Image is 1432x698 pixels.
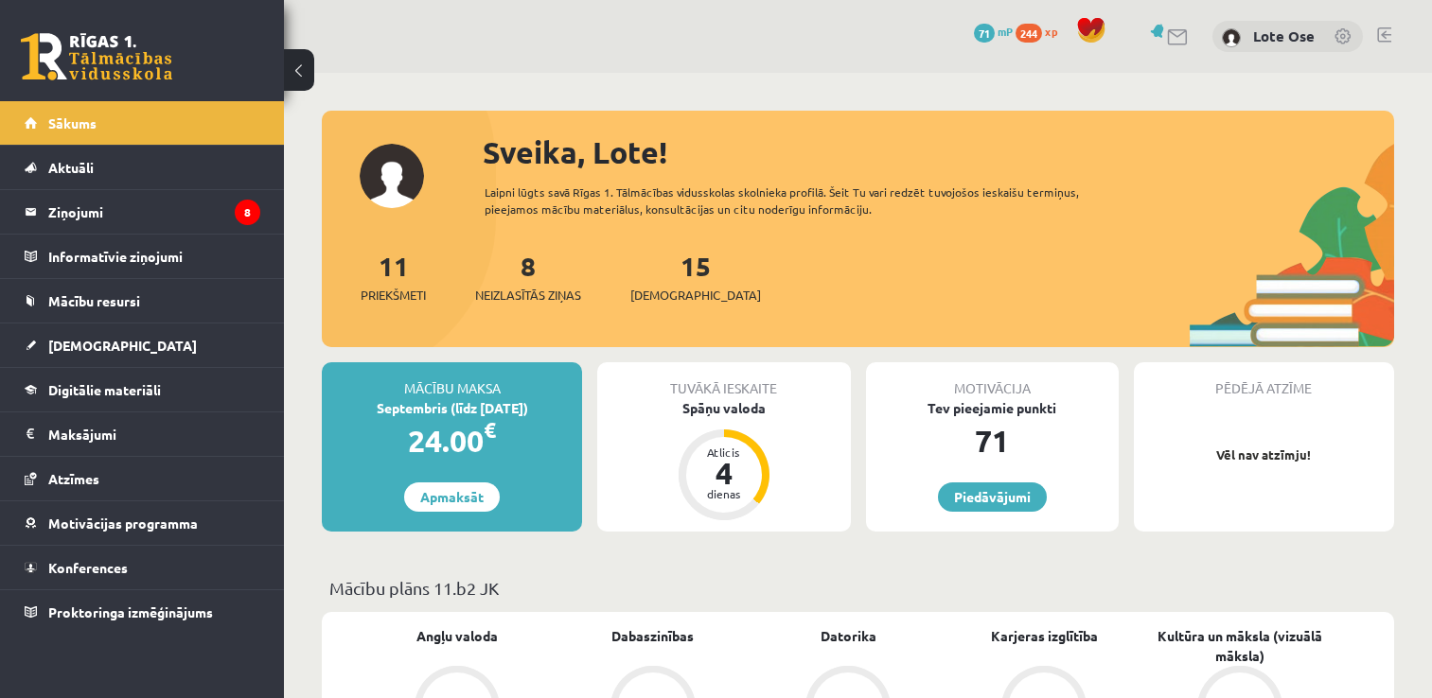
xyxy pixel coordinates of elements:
[25,546,260,589] a: Konferences
[696,458,752,488] div: 4
[25,190,260,234] a: Ziņojumi8
[25,412,260,456] a: Maksājumi
[322,398,582,418] div: Septembris (līdz [DATE])
[361,249,426,305] a: 11Priekšmeti
[48,190,260,234] legend: Ziņojumi
[21,33,172,80] a: Rīgas 1. Tālmācības vidusskola
[998,24,1013,39] span: mP
[485,183,1128,218] div: Laipni lūgts savā Rīgas 1. Tālmācības vidusskolas skolnieka profilā. Šeit Tu vari redzēt tuvojošo...
[938,482,1047,512] a: Piedāvājumi
[597,398,850,418] div: Spāņu valoda
[48,337,197,354] span: [DEMOGRAPHIC_DATA]
[25,101,260,145] a: Sākums
[25,279,260,323] a: Mācību resursi
[322,418,582,463] div: 24.00
[25,146,260,189] a: Aktuāli
[235,200,260,225] i: 8
[48,292,140,309] span: Mācību resursi
[1016,24,1067,39] a: 244 xp
[597,398,850,523] a: Spāņu valoda Atlicis 4 dienas
[48,603,213,620] span: Proktoringa izmēģinājums
[48,559,128,576] span: Konferences
[866,418,1119,463] div: 71
[48,412,260,456] legend: Maksājumi
[25,457,260,500] a: Atzīmes
[25,590,260,634] a: Proktoringa izmēģinājums
[48,159,94,176] span: Aktuāli
[475,249,581,305] a: 8Neizlasītās ziņas
[416,626,498,646] a: Angļu valoda
[1141,626,1337,666] a: Kultūra un māksla (vizuālā māksla)
[611,626,694,646] a: Dabaszinības
[991,626,1098,646] a: Karjeras izglītība
[361,286,426,305] span: Priekšmeti
[696,446,752,458] div: Atlicis
[630,249,761,305] a: 15[DEMOGRAPHIC_DATA]
[821,626,876,646] a: Datorika
[322,362,582,398] div: Mācību maksa
[404,482,500,512] a: Apmaksāt
[475,286,581,305] span: Neizlasītās ziņas
[48,381,161,398] span: Digitālie materiāli
[48,515,198,532] span: Motivācijas programma
[1016,24,1042,43] span: 244
[484,416,496,444] span: €
[974,24,1013,39] a: 71 mP
[48,114,97,131] span: Sākums
[597,362,850,398] div: Tuvākā ieskaite
[1045,24,1057,39] span: xp
[1134,362,1394,398] div: Pēdējā atzīme
[25,501,260,545] a: Motivācijas programma
[866,398,1119,418] div: Tev pieejamie punkti
[483,130,1394,175] div: Sveika, Lote!
[630,286,761,305] span: [DEMOGRAPHIC_DATA]
[25,368,260,411] a: Digitālie materiāli
[48,470,99,487] span: Atzīmes
[48,235,260,278] legend: Informatīvie ziņojumi
[1143,445,1385,464] p: Vēl nav atzīmju!
[1222,28,1241,47] img: Lote Ose
[1253,26,1315,45] a: Lote Ose
[329,575,1387,601] p: Mācību plāns 11.b2 JK
[974,24,995,43] span: 71
[25,323,260,367] a: [DEMOGRAPHIC_DATA]
[25,235,260,278] a: Informatīvie ziņojumi
[696,488,752,499] div: dienas
[866,362,1119,398] div: Motivācija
